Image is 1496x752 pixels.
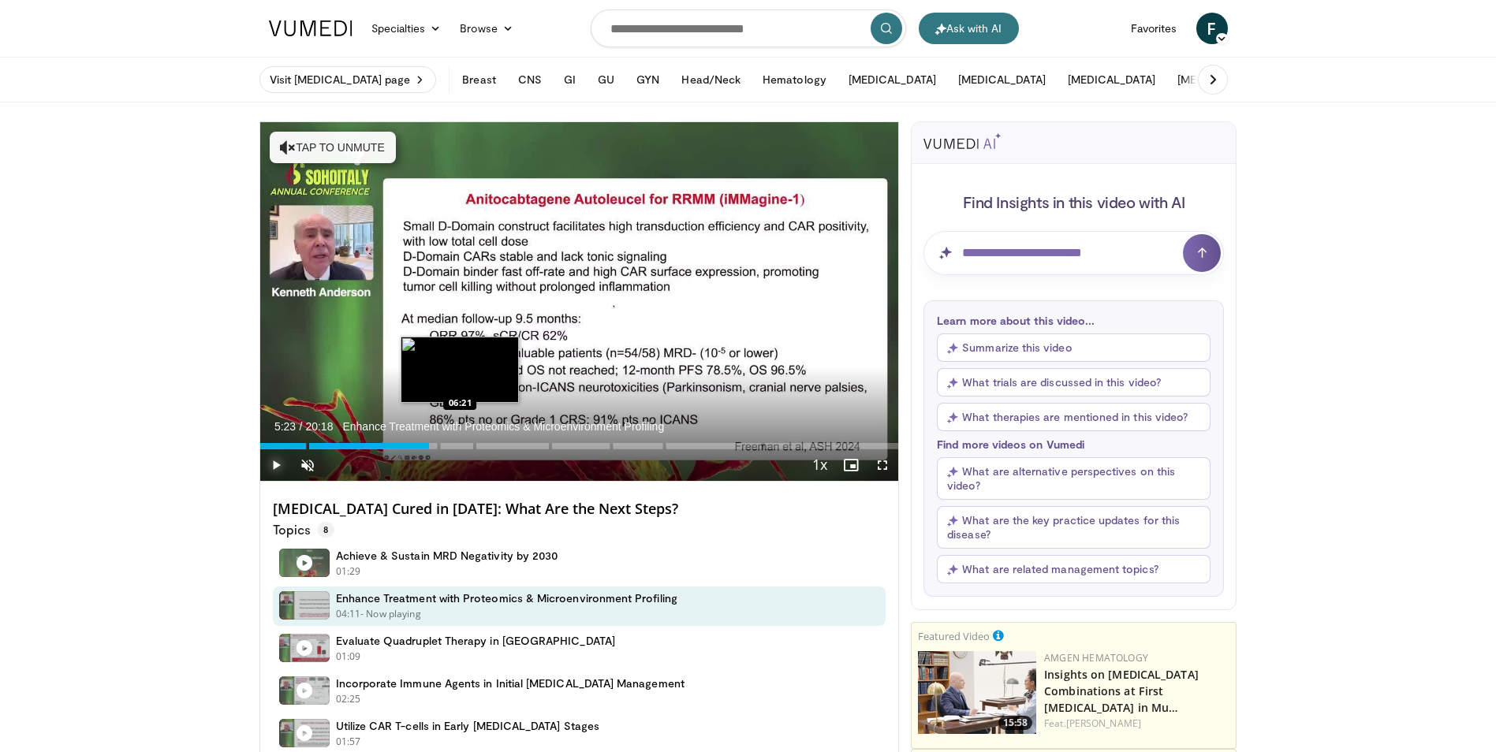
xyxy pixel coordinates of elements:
[1058,64,1165,95] button: [MEDICAL_DATA]
[274,420,296,433] span: 5:23
[804,449,835,481] button: Playback Rate
[937,555,1211,583] button: What are related management topics?
[453,64,505,95] button: Breast
[937,457,1211,500] button: What are alternative perspectives on this video?
[753,64,836,95] button: Hematology
[336,692,361,706] p: 02:25
[998,716,1032,730] span: 15:58
[336,591,677,605] h4: Enhance Treatment with Proteomics & Microenvironment Profiling
[450,13,523,44] a: Browse
[260,449,292,481] button: Play
[336,549,558,563] h4: Achieve & Sustain MRD Negativity by 2030
[1196,13,1228,44] a: F
[292,449,323,481] button: Unmute
[588,64,624,95] button: GU
[918,651,1036,734] a: 15:58
[919,13,1019,44] button: Ask with AI
[273,501,886,518] h4: [MEDICAL_DATA] Cured in [DATE]: What Are the Next Steps?
[839,64,946,95] button: [MEDICAL_DATA]
[336,634,615,648] h4: Evaluate Quadruplet Therapy in [GEOGRAPHIC_DATA]
[1066,717,1141,730] a: [PERSON_NAME]
[867,449,898,481] button: Fullscreen
[509,64,551,95] button: CNS
[336,719,600,733] h4: Utilize CAR T-cells in Early [MEDICAL_DATA] Stages
[672,64,750,95] button: Head/Neck
[336,564,361,579] p: 01:29
[918,651,1036,734] img: 9d2930a7-d6f2-468a-930e-ee4a3f7aed3e.png.150x105_q85_crop-smart_upscale.png
[259,66,437,93] a: Visit [MEDICAL_DATA] page
[1044,651,1148,665] a: Amgen Hematology
[835,449,867,481] button: Enable picture-in-picture mode
[360,607,421,621] p: - Now playing
[937,333,1211,362] button: Summarize this video
[923,231,1224,275] input: Question for AI
[305,420,333,433] span: 20:18
[362,13,451,44] a: Specialties
[336,676,685,691] h4: Incorporate Immune Agents in Initial [MEDICAL_DATA] Management
[1168,64,1274,95] button: [MEDICAL_DATA]
[1044,667,1199,715] a: Insights on [MEDICAL_DATA] Combinations at First [MEDICAL_DATA] in Mu…
[342,419,664,434] span: Enhance Treatment with Proteomics & Microenvironment Profiling
[937,403,1211,431] button: What therapies are mentioned in this video?
[591,9,906,47] input: Search topics, interventions
[554,64,585,95] button: GI
[937,368,1211,396] button: What trials are discussed in this video?
[269,20,353,36] img: VuMedi Logo
[260,122,899,482] video-js: Video Player
[336,607,361,621] p: 04:11
[937,314,1211,327] p: Learn more about this video...
[923,192,1224,212] h4: Find Insights in this video with AI
[336,735,361,749] p: 01:57
[317,522,334,538] span: 8
[1044,717,1229,731] div: Feat.
[260,443,899,449] div: Progress Bar
[336,650,361,664] p: 01:09
[937,506,1211,549] button: What are the key practice updates for this disease?
[401,337,519,403] img: image.jpeg
[627,64,669,95] button: GYN
[300,420,303,433] span: /
[923,133,1001,149] img: vumedi-ai-logo.svg
[1121,13,1187,44] a: Favorites
[918,629,990,643] small: Featured Video
[949,64,1055,95] button: [MEDICAL_DATA]
[270,132,396,163] button: Tap to unmute
[273,522,334,538] p: Topics
[937,437,1211,451] p: Find more videos on Vumedi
